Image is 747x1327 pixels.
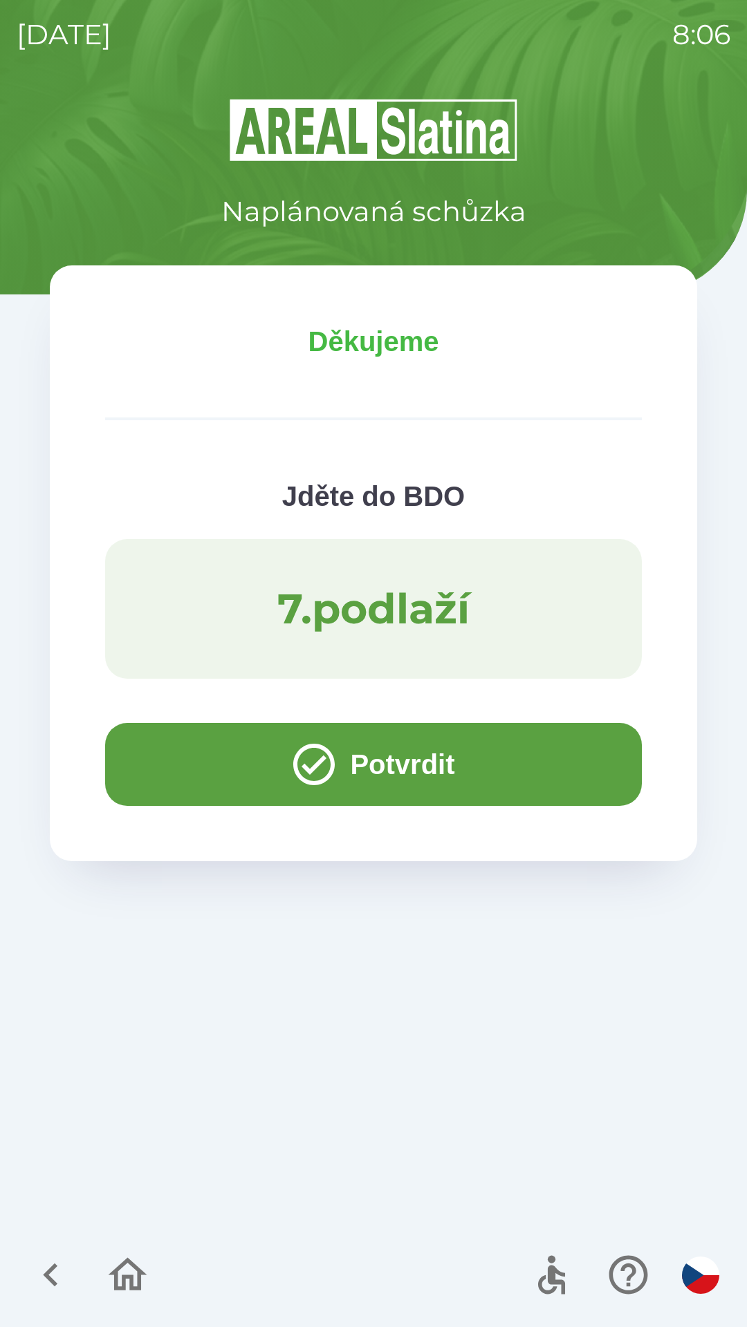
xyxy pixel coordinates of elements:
img: Logo [50,97,697,163]
button: Potvrdit [105,723,642,806]
p: Jděte do BDO [105,476,642,517]
p: Děkujeme [105,321,642,362]
p: 8:06 [672,14,730,55]
img: cs flag [682,1257,719,1294]
p: Naplánovaná schůzka [221,191,526,232]
p: [DATE] [17,14,111,55]
p: 7 . podlaží [277,583,470,634]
